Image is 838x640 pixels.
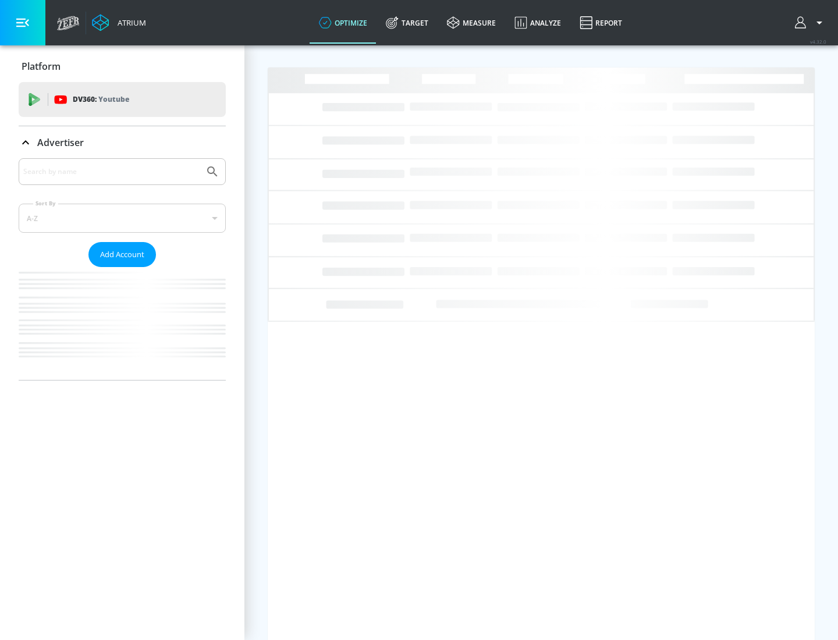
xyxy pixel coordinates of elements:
[438,2,505,44] a: measure
[100,248,144,261] span: Add Account
[310,2,377,44] a: optimize
[113,17,146,28] div: Atrium
[505,2,570,44] a: Analyze
[377,2,438,44] a: Target
[19,126,226,159] div: Advertiser
[19,204,226,233] div: A-Z
[19,267,226,380] nav: list of Advertiser
[810,38,826,45] span: v 4.32.0
[73,93,129,106] p: DV360:
[98,93,129,105] p: Youtube
[19,158,226,380] div: Advertiser
[23,164,200,179] input: Search by name
[37,136,84,149] p: Advertiser
[19,50,226,83] div: Platform
[88,242,156,267] button: Add Account
[22,60,61,73] p: Platform
[570,2,631,44] a: Report
[19,82,226,117] div: DV360: Youtube
[92,14,146,31] a: Atrium
[33,200,58,207] label: Sort By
